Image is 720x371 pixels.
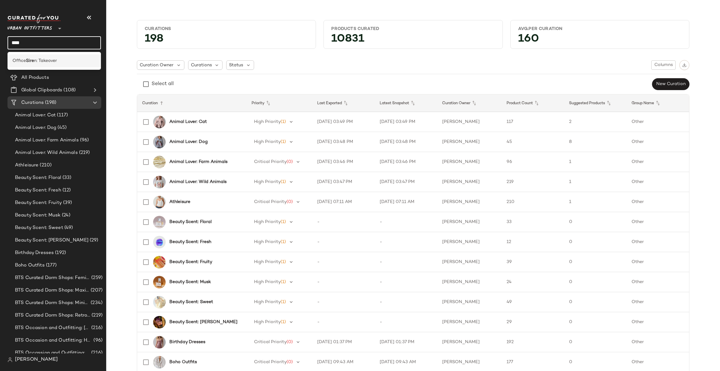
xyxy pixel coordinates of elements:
[153,196,166,208] img: 102793627_010_b
[140,34,313,46] div: 198
[287,340,293,344] span: (0)
[502,152,564,172] td: 96
[375,312,437,332] td: -
[15,174,61,181] span: Beauty Scent: Floral
[518,26,682,32] div: Avg.per Curation
[254,360,287,364] span: Critical Priority
[169,359,197,365] b: Boho Outfits
[15,162,38,169] span: Athleisure
[627,292,689,312] td: Other
[169,179,227,185] b: Animal Lover: Wild Animals
[15,199,62,206] span: Beauty Scent: Fruity
[564,112,627,132] td: 2
[169,159,227,165] b: Animal Lover: Farm Animals
[312,132,375,152] td: [DATE] 03:48 PM
[312,94,375,112] th: Last Exported
[627,152,689,172] td: Other
[627,112,689,132] td: Other
[627,94,689,112] th: Group Name
[564,152,627,172] td: 1
[375,112,437,132] td: [DATE] 03:49 PM
[21,99,44,106] span: Curations
[15,137,79,144] span: Animal Lover: Farm Animals
[437,252,502,272] td: [PERSON_NAME]
[61,187,71,194] span: (12)
[375,212,437,232] td: -
[169,119,207,125] b: Animal Lover: Cat
[437,312,502,332] td: [PERSON_NAME]
[15,124,56,131] span: Animal Lover: Dog
[437,192,502,212] td: [PERSON_NAME]
[312,332,375,352] td: [DATE] 01:37 PM
[254,320,281,324] span: High Priority
[652,78,689,90] button: New Curation
[15,287,89,294] span: BTS Curated Dorm Shops: Maximalist
[375,132,437,152] td: [DATE] 03:48 PM
[437,292,502,312] td: [PERSON_NAME]
[90,324,102,332] span: (216)
[627,232,689,252] td: Other
[153,236,166,248] img: 91249508_040_b
[89,299,102,307] span: (234)
[312,172,375,192] td: [DATE] 03:47 PM
[153,176,166,188] img: 101075752_010_b
[281,240,286,244] span: (1)
[312,312,375,332] td: -
[437,94,502,112] th: Curation Owner
[375,252,437,272] td: -
[61,212,71,219] span: (24)
[375,192,437,212] td: [DATE] 07:11 AM
[254,280,281,284] span: High Priority
[191,62,212,69] span: Curations
[564,94,627,112] th: Suggested Products
[254,119,281,124] span: High Priority
[312,272,375,292] td: -
[137,94,247,112] th: Curation
[21,74,49,81] span: All Products
[502,112,564,132] td: 117
[502,332,564,352] td: 192
[45,262,57,269] span: (177)
[375,172,437,192] td: [DATE] 03:47 PM
[54,249,66,257] span: (192)
[502,232,564,252] td: 12
[502,132,564,152] td: 45
[7,357,12,362] img: svg%3e
[627,272,689,292] td: Other
[564,272,627,292] td: 0
[375,152,437,172] td: [DATE] 03:46 PM
[312,212,375,232] td: -
[153,276,166,288] img: 35402403_018_b
[437,172,502,192] td: [PERSON_NAME]
[375,272,437,292] td: -
[564,292,627,312] td: 0
[312,232,375,252] td: -
[153,336,166,348] img: 103171302_054_b
[247,94,312,112] th: Priority
[312,192,375,212] td: [DATE] 07:11 AM
[502,272,564,292] td: 24
[254,140,281,144] span: High Priority
[169,299,213,305] b: Beauty Scent: Sweet
[254,200,287,204] span: Critical Priority
[15,337,92,344] span: BTS Occasion and Outfitting: Homecoming Dresses
[90,312,102,319] span: (219)
[682,63,687,67] img: svg%3e
[169,339,205,345] b: Birthday Dresses
[627,332,689,352] td: Other
[502,312,564,332] td: 29
[153,296,166,308] img: 63333371_012_b
[654,63,673,68] span: Columns
[437,272,502,292] td: [PERSON_NAME]
[12,58,26,64] span: Office
[169,139,208,145] b: Animal Lover: Dog
[140,62,173,69] span: Curation Owner
[88,237,98,244] span: (29)
[15,212,61,219] span: Beauty Scent: Musk
[254,160,287,164] span: Critical Priority
[287,160,293,164] span: (0)
[331,26,495,32] div: Products Curated
[15,262,45,269] span: Boho Outfits
[312,152,375,172] td: [DATE] 03:46 PM
[169,239,211,245] b: Beauty Scent: Fresh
